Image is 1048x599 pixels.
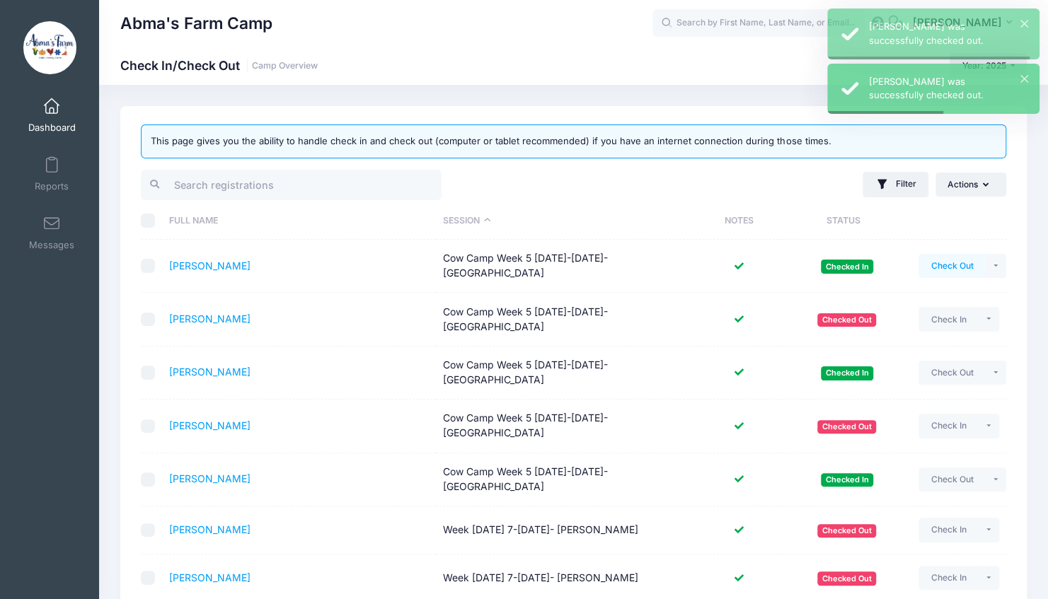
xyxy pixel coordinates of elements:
td: Week [DATE] 7-[DATE]- [PERSON_NAME] [436,506,696,554]
span: Year: 2025 [962,60,1006,71]
th: Full Name: activate to sort column ascending [162,202,436,240]
input: Search by First Name, Last Name, or Email... [652,9,865,37]
span: 08/13/2025 08:52 [817,420,876,434]
button: Check In [919,307,979,331]
button: Check In [919,518,979,542]
img: Abma's Farm Camp [23,21,76,74]
th: Session: activate to sort column descending [436,202,696,240]
span: Dashboard [28,122,76,134]
button: Check In [919,414,979,438]
button: [PERSON_NAME] [903,7,1027,40]
h1: Check In/Check Out [120,58,318,73]
button: Check In [919,566,979,590]
span: Checked In [821,473,873,487]
div: [PERSON_NAME] was successfully checked out. [869,75,1028,103]
span: 08/13/2025 09:03 [817,313,876,327]
td: Cow Camp Week 5 [DATE]-[DATE]- [GEOGRAPHIC_DATA] [436,347,696,400]
a: [PERSON_NAME] [169,313,251,325]
input: Search registrations [141,170,442,200]
a: Dashboard [18,91,86,140]
a: [PERSON_NAME] [169,419,251,431]
td: Cow Camp Week 5 [DATE]-[DATE]- [GEOGRAPHIC_DATA] [436,400,696,453]
th: Status [782,202,911,240]
span: Reports [35,180,69,192]
div: This page gives you the ability to handle check in and check out (computer or tablet recommended)... [141,124,1006,158]
a: [PERSON_NAME] [169,260,251,272]
button: Filter [863,172,928,197]
a: [PERSON_NAME] [169,571,251,583]
div: [PERSON_NAME] was successfully checked out. [869,20,1028,47]
span: Checked Out [817,524,876,537]
a: Camp Overview [252,61,318,71]
a: Messages [18,208,86,257]
span: Messages [29,239,74,251]
a: [PERSON_NAME] [169,366,251,378]
h1: Abma's Farm Camp [120,7,272,40]
a: [PERSON_NAME] [169,472,251,484]
button: Actions [935,173,1006,197]
span: Checked Out [817,571,876,585]
th: Notes: activate to sort column ascending [696,202,782,240]
a: Reports [18,149,86,199]
button: × [1020,75,1028,83]
span: Checked In [821,260,873,273]
button: Check Out [919,254,986,278]
td: Cow Camp Week 5 [DATE]-[DATE]- [GEOGRAPHIC_DATA] [436,293,696,346]
span: Checked In [821,366,873,380]
button: × [1020,20,1028,28]
td: Cow Camp Week 5 [DATE]-[DATE]- [GEOGRAPHIC_DATA] [436,453,696,506]
td: Cow Camp Week 5 [DATE]-[DATE]- [GEOGRAPHIC_DATA] [436,240,696,293]
button: Check Out [919,361,986,385]
button: Check Out [919,467,986,492]
a: [PERSON_NAME] [169,523,251,535]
